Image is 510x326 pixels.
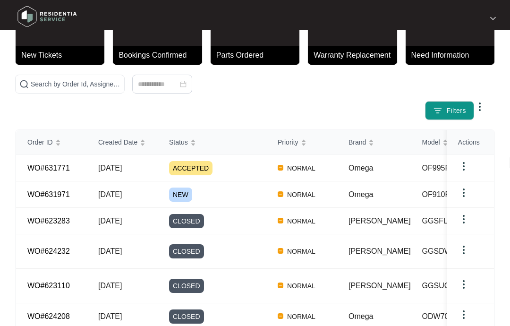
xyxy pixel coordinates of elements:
[283,311,319,322] span: NORMAL
[422,137,440,147] span: Model
[458,187,469,198] img: dropdown arrow
[490,16,496,21] img: dropdown arrow
[216,50,299,61] p: Parts Ordered
[169,161,212,175] span: ACCEPTED
[169,214,204,228] span: CLOSED
[458,309,469,320] img: dropdown arrow
[278,313,283,319] img: Vercel Logo
[348,312,373,320] span: Omega
[98,217,122,225] span: [DATE]
[169,244,204,258] span: CLOSED
[348,190,373,198] span: Omega
[27,190,70,198] a: WO#631971
[348,137,366,147] span: Brand
[169,188,192,202] span: NEW
[458,161,469,172] img: dropdown arrow
[411,181,505,208] td: OF910FXCOM
[348,164,373,172] span: Omega
[14,2,80,31] img: residentia service logo
[446,106,466,116] span: Filters
[278,137,298,147] span: Priority
[278,191,283,197] img: Vercel Logo
[169,137,188,147] span: Status
[27,164,70,172] a: WO#631771
[474,101,485,112] img: dropdown arrow
[283,163,319,174] span: NORMAL
[411,50,494,61] p: Need Information
[119,50,202,61] p: Bookings Confirmed
[31,79,120,89] input: Search by Order Id, Assignee Name, Customer Name, Brand and Model
[278,248,283,254] img: Vercel Logo
[158,130,266,155] th: Status
[314,50,397,61] p: Warranty Replacement
[278,165,283,171] img: Vercel Logo
[283,215,319,227] span: NORMAL
[169,309,204,324] span: CLOSED
[27,312,70,320] a: WO#624208
[16,130,87,155] th: Order ID
[98,282,122,290] span: [DATE]
[98,164,122,172] span: [DATE]
[27,247,70,255] a: WO#624232
[447,130,494,155] th: Actions
[458,279,469,290] img: dropdown arrow
[278,283,283,288] img: Vercel Logo
[27,282,70,290] a: WO#623110
[21,50,104,61] p: New Tickets
[266,130,337,155] th: Priority
[27,217,70,225] a: WO#623283
[283,189,319,200] span: NORMAL
[98,247,122,255] span: [DATE]
[458,214,469,225] img: dropdown arrow
[458,244,469,256] img: dropdown arrow
[411,234,505,269] td: GGSDW6012S (s)
[87,130,158,155] th: Created Date
[411,208,505,234] td: GGSFLW900B
[337,130,411,155] th: Brand
[348,247,411,255] span: [PERSON_NAME]
[27,137,53,147] span: Order ID
[425,101,474,120] button: filter iconFilters
[98,190,122,198] span: [DATE]
[19,79,29,89] img: search-icon
[98,137,137,147] span: Created Date
[278,218,283,223] img: Vercel Logo
[169,279,204,293] span: CLOSED
[348,217,411,225] span: [PERSON_NAME]
[283,280,319,292] span: NORMAL
[411,269,505,303] td: GGSUC908S.1
[348,282,411,290] span: [PERSON_NAME]
[411,155,505,181] td: OF995FXCOM
[283,246,319,257] span: NORMAL
[411,130,505,155] th: Model
[98,312,122,320] span: [DATE]
[433,106,442,115] img: filter icon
